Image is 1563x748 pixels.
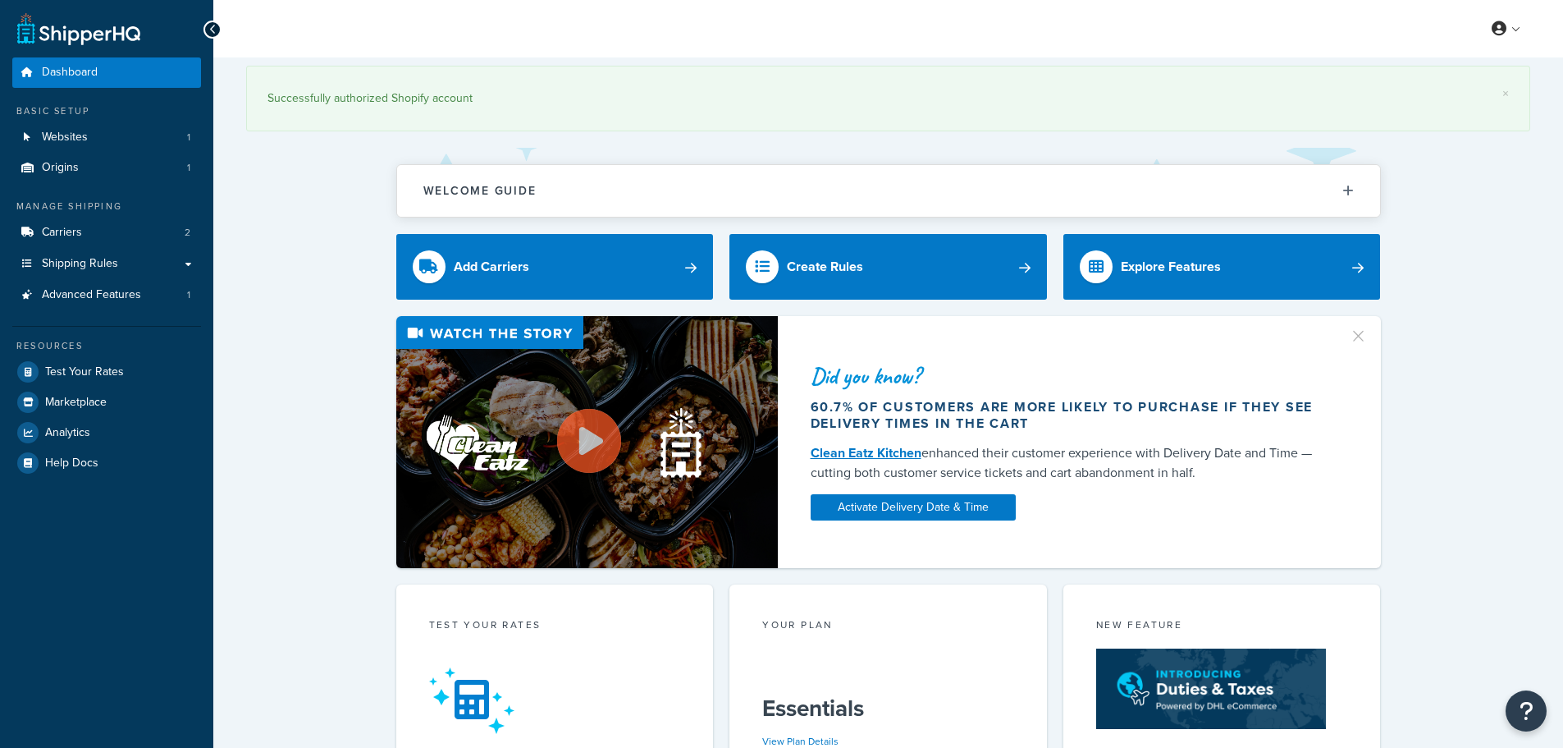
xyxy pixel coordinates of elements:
[12,200,201,213] div: Manage Shipping
[267,87,1509,110] div: Successfully authorized Shopify account
[12,153,201,183] li: Origins
[12,218,201,248] a: Carriers2
[12,339,201,353] div: Resources
[45,457,98,470] span: Help Docs
[1506,691,1547,732] button: Open Resource Center
[1502,87,1509,100] a: ×
[811,443,921,462] a: Clean Eatz Kitchen
[12,418,201,447] a: Analytics
[762,695,1014,722] h5: Essentials
[187,131,190,145] span: 1
[12,122,201,153] li: Websites
[12,448,201,478] a: Help Docs
[42,257,118,271] span: Shipping Rules
[12,218,201,248] li: Carriers
[42,288,141,302] span: Advanced Features
[396,234,714,300] a: Add Carriers
[811,494,1016,521] a: Activate Delivery Date & Time
[12,153,201,183] a: Origins1
[187,288,190,302] span: 1
[45,426,90,440] span: Analytics
[396,316,778,568] img: Video thumbnail
[12,388,201,417] a: Marketplace
[42,226,82,240] span: Carriers
[429,617,681,636] div: Test your rates
[12,122,201,153] a: Websites1
[811,365,1329,388] div: Did you know?
[1063,234,1381,300] a: Explore Features
[12,280,201,310] li: Advanced Features
[185,226,190,240] span: 2
[45,365,124,379] span: Test Your Rates
[454,255,529,278] div: Add Carriers
[762,617,1014,636] div: Your Plan
[12,357,201,387] a: Test Your Rates
[42,161,79,175] span: Origins
[42,131,88,145] span: Websites
[811,443,1329,483] div: enhanced their customer experience with Delivery Date and Time — cutting both customer service ti...
[12,57,201,88] a: Dashboard
[12,280,201,310] a: Advanced Features1
[42,66,98,80] span: Dashboard
[1096,617,1348,636] div: New Feature
[187,161,190,175] span: 1
[397,165,1380,217] button: Welcome Guide
[423,185,537,197] h2: Welcome Guide
[729,234,1047,300] a: Create Rules
[12,104,201,118] div: Basic Setup
[12,249,201,279] a: Shipping Rules
[787,255,863,278] div: Create Rules
[45,396,107,410] span: Marketplace
[811,399,1329,432] div: 60.7% of customers are more likely to purchase if they see delivery times in the cart
[1121,255,1221,278] div: Explore Features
